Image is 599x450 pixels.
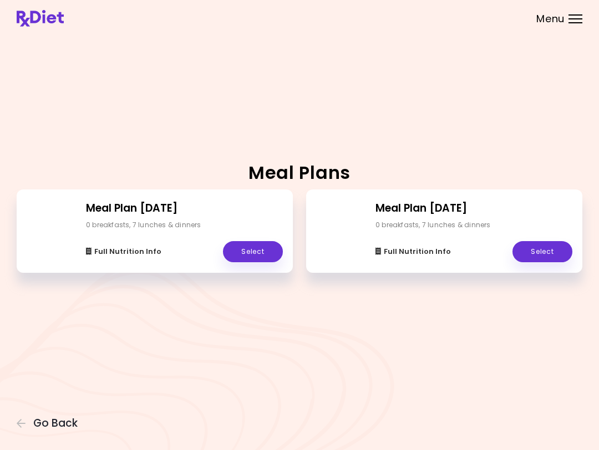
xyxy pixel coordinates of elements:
[17,10,64,27] img: RxDiet
[248,164,351,182] h2: Meal Plans
[86,245,161,258] button: Full Nutrition Info - Meal Plan 10/4/2025
[17,417,83,429] button: Go Back
[86,201,283,217] h2: Meal Plan [DATE]
[223,241,283,262] a: Select - Meal Plan 10/4/2025
[33,417,78,429] span: Go Back
[86,220,201,230] div: 0 breakfasts , 7 lunches & dinners
[384,247,451,256] span: Full Nutrition Info
[536,14,565,24] span: Menu
[94,247,161,256] span: Full Nutrition Info
[512,241,572,262] a: Select - Meal Plan 9/26/2025
[375,220,491,230] div: 0 breakfasts , 7 lunches & dinners
[375,201,572,217] h2: Meal Plan [DATE]
[375,245,451,258] button: Full Nutrition Info - Meal Plan 9/26/2025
